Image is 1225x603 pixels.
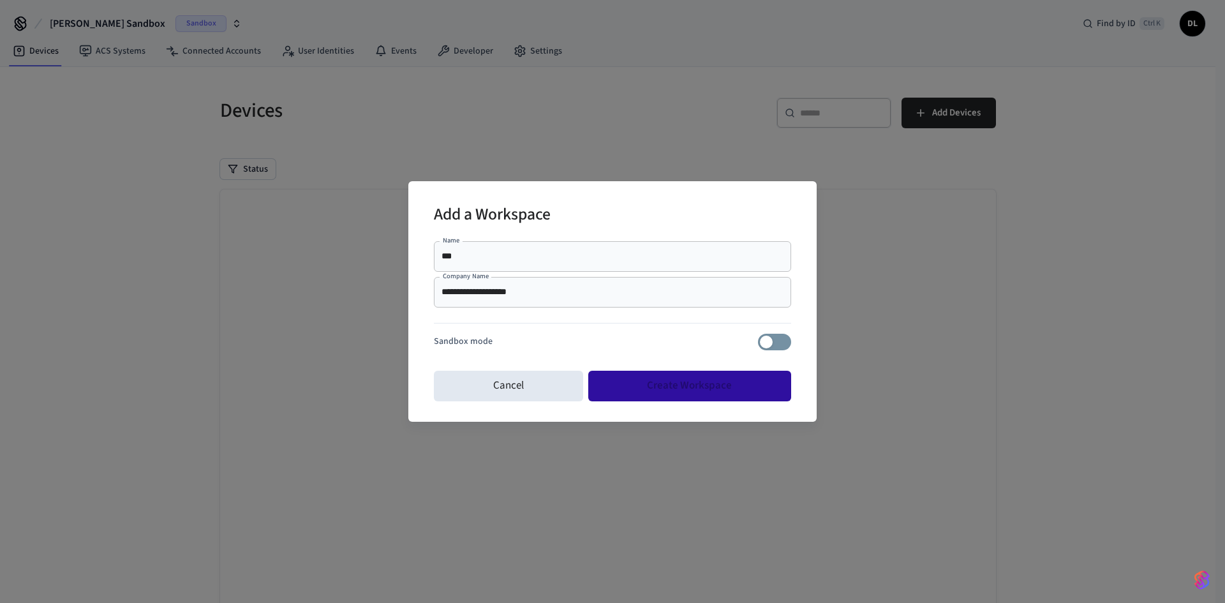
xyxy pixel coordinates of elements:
p: Sandbox mode [434,335,493,348]
label: Name [443,235,459,245]
img: SeamLogoGradient.69752ec5.svg [1194,570,1210,590]
label: Company Name [443,271,489,281]
button: Cancel [434,371,583,401]
h2: Add a Workspace [434,197,551,235]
